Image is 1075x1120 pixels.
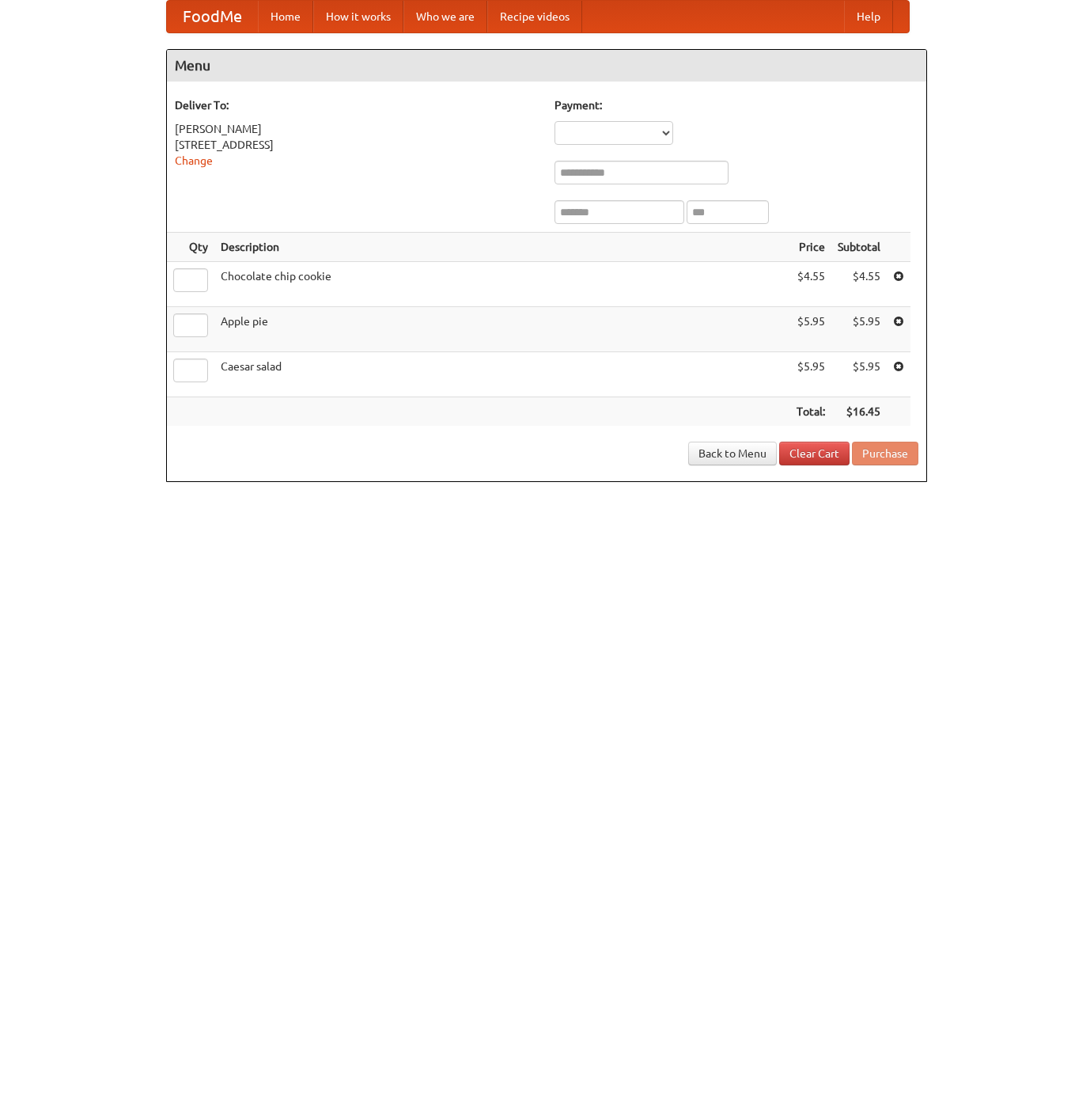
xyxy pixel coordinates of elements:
[214,352,790,397] td: Caesar salad
[852,442,918,465] button: Purchase
[790,307,831,352] td: $5.95
[831,307,887,352] td: $5.95
[790,397,831,427] th: Total:
[790,352,831,397] td: $5.95
[175,137,539,153] div: [STREET_ADDRESS]
[167,1,258,32] a: FoodMe
[555,97,918,113] h5: Payment:
[175,97,539,113] h5: Deliver To:
[175,121,539,137] div: [PERSON_NAME]
[487,1,582,32] a: Recipe videos
[258,1,313,32] a: Home
[214,307,790,352] td: Apple pie
[688,442,777,465] a: Back to Menu
[175,154,213,167] a: Change
[779,442,850,465] a: Clear Cart
[831,233,887,262] th: Subtotal
[167,233,214,262] th: Qty
[167,50,926,82] h4: Menu
[790,262,831,307] td: $4.55
[790,233,831,262] th: Price
[403,1,487,32] a: Who we are
[831,262,887,307] td: $4.55
[831,397,887,427] th: $16.45
[844,1,893,32] a: Help
[313,1,403,32] a: How it works
[214,262,790,307] td: Chocolate chip cookie
[831,352,887,397] td: $5.95
[214,233,790,262] th: Description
